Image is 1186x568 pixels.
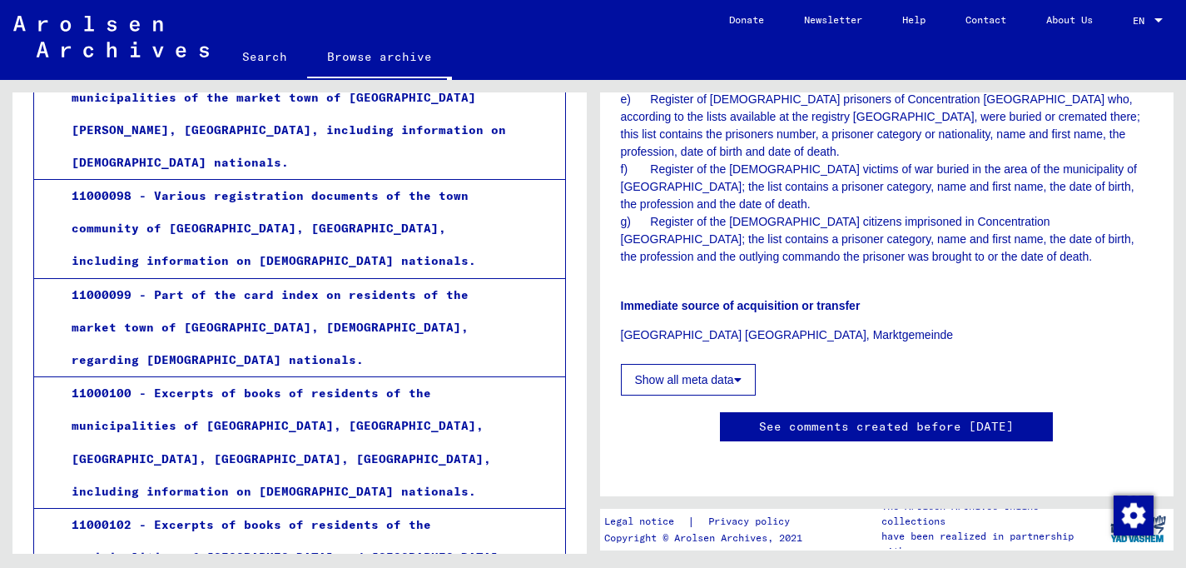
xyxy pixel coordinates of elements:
[604,531,810,546] p: Copyright © Arolsen Archives, 2021
[307,37,452,80] a: Browse archive
[59,180,507,278] div: 11000098 - Various registration documents of the town community of [GEOGRAPHIC_DATA], [GEOGRAPHIC...
[13,16,209,57] img: Arolsen_neg.svg
[1114,496,1154,536] img: Change consent
[222,37,307,77] a: Search
[59,279,507,377] div: 11000099 - Part of the card index on residents of the market town of [GEOGRAPHIC_DATA], [DEMOGRAP...
[881,529,1101,559] p: have been realized in partnership with
[621,299,861,312] b: Immediate source of acquisition or transfer
[621,364,756,396] button: Show all meta data
[881,499,1101,529] p: The Arolsen Archives online collections
[59,48,507,179] div: 11000097 - Card index regarding households of the municipalities of the market town of [GEOGRAPHI...
[759,418,1014,436] a: See comments created before [DATE]
[604,513,687,531] a: Legal notice
[604,513,810,531] div: |
[1133,15,1151,27] span: EN
[1107,508,1169,550] img: yv_logo.png
[59,377,507,508] div: 11000100 - Excerpts of books of residents of the municipalities of [GEOGRAPHIC_DATA], [GEOGRAPHIC...
[695,513,810,531] a: Privacy policy
[621,326,1154,344] p: [GEOGRAPHIC_DATA] [GEOGRAPHIC_DATA], Marktgemeinde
